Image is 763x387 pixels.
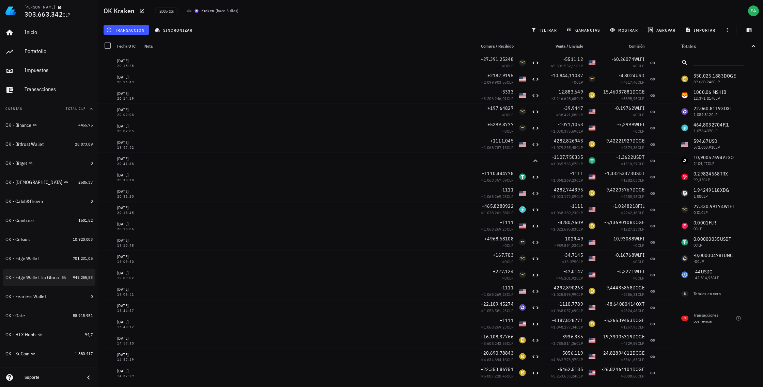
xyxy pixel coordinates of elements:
span: -5462,5185 [558,366,583,372]
div: Portafolio [25,48,93,54]
a: OK - Edge Wallet Tia Gloria 949.255,53 [3,269,95,286]
span: +22.353,86751 [481,366,514,372]
span: 4617,46 [623,80,638,85]
div: WLFI-icon [519,108,526,115]
span: 2374,36 [623,145,638,150]
span: ≈ [633,63,644,68]
span: +1111 [500,317,514,323]
span: CLP [576,194,583,199]
span: 94,7 [85,332,93,337]
span: 1.056.581,23 [484,308,507,313]
span: 303.663.342 [25,10,63,19]
div: WLFI-icon [589,75,595,82]
span: CLP [576,112,583,117]
span: ≈ [481,96,514,101]
span: 949.255,53 [73,275,93,280]
span: 0 [504,112,507,117]
span: 3895,95 [623,96,638,101]
span: 1.068.269,23 [484,194,507,199]
span: 33.375 [564,259,576,264]
div: OK - Edge Wallet [5,256,39,262]
span: ≈ [551,178,583,183]
span: 1310,57 [623,161,638,166]
span: -26,82464101 [602,366,633,372]
span: 1.023.172,09 [553,194,576,199]
span: 3.206.246,01 [484,96,507,101]
button: CuentasTotal CLP [3,101,95,117]
span: ≈ [621,161,644,166]
span: -0,19762 [614,105,634,111]
span: ≈ [481,80,514,85]
span: +1110,444778 [482,170,514,176]
a: OK - Bitget 0 [3,155,95,171]
span: 1.068.787,15 [484,145,507,150]
span: CLP [638,80,644,85]
span: filtrar [532,27,557,33]
span: ≈ [502,112,514,117]
button: agrupar [645,25,680,35]
span: CLP [576,63,583,68]
div: Kraken [201,7,214,14]
span: ≈ [551,63,583,68]
span: CLP [507,145,514,150]
span: +27.391,25248 [481,56,514,62]
span: CLP [576,178,583,183]
span: -4280,7509 [558,219,583,225]
div: [DATE] [117,139,139,146]
div: 20:15:25 [117,64,139,68]
span: -24,82894612 [602,350,633,356]
span: 1.030.375,69 [553,129,576,134]
span: 2256,31 [623,292,638,297]
a: Portafolio [3,44,95,60]
span: -4,8024 [619,72,636,79]
span: CLP [638,96,644,101]
span: +22.109,45274 [481,301,514,307]
div: USD-icon [519,190,526,197]
span: 1.025.595,99 [553,292,576,297]
span: Venta / Enviado [556,44,583,49]
a: OK - Caleb&Brown 0 [3,193,95,209]
span: sincronizar [156,27,192,33]
div: OK - Gate [5,313,25,319]
span: +465,8280922 [482,203,514,209]
div: Comisión [598,38,647,54]
span: 0 [635,129,637,134]
span: USD [636,72,644,79]
span: +16.108,37766 [481,334,514,340]
span: 1.068.269,23 [484,324,507,330]
span: ≈ [621,80,644,85]
span: CLP [638,161,644,166]
span: +1111 [500,285,514,291]
div: 20:41:38 [117,162,139,166]
div: DOGE-icon [589,92,595,99]
a: Transacciones [3,82,95,98]
button: ganancias [564,25,604,35]
a: OK - Gate 58.915.951 [3,307,95,324]
span: 701.231,05 [73,256,93,261]
span: 1.068.357,39 [484,178,507,183]
span: 1.068.269,23 [553,178,576,183]
span: 0 [504,129,507,134]
span: -1,3622 [616,154,633,160]
span: +1111 [500,187,514,193]
span: 2585,37 [78,180,93,185]
span: ≈ [572,80,583,85]
span: +5299,8777 [487,121,514,128]
span: 45.201,92 [559,275,576,281]
span: CLP [576,161,583,166]
span: -9,44435858 [604,285,633,291]
span: 1501,52 [78,218,93,223]
span: Fecha UTC [117,44,136,49]
span: Nota [144,44,153,49]
span: 2250,98 [623,194,638,199]
span: 0 [91,294,93,299]
span: CLP [507,194,514,199]
div: OK - [DEMOGRAPHIC_DATA] [5,180,63,185]
span: 0 [504,275,507,281]
span: DOGE [633,89,644,95]
div: OK - Caleb&Brown [5,199,43,204]
span: 5561,63 [623,357,638,362]
span: 3.608.243,55 [484,341,507,346]
span: CLP [638,178,644,183]
div: 20:31:20 [117,195,139,198]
